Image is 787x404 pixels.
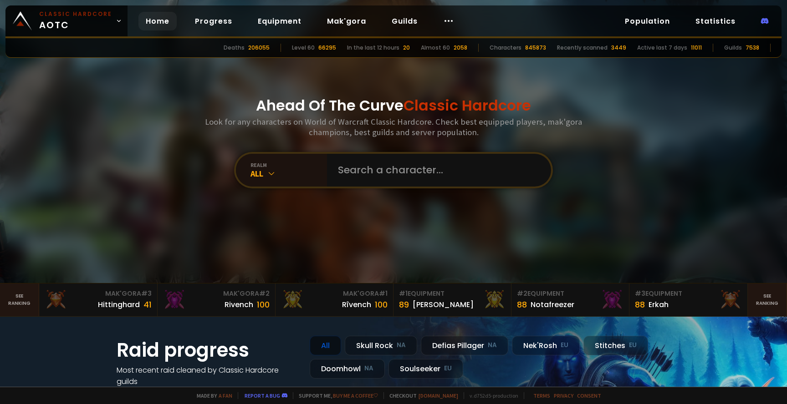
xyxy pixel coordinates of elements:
[490,44,521,52] div: Characters
[318,44,336,52] div: 66295
[746,44,759,52] div: 7538
[201,116,586,137] h3: Look for any characters on World of Warcraft Classic Hardcore. Check best equipped players, mak'g...
[444,364,452,373] small: EU
[388,359,463,379] div: Soulseeker
[117,364,299,387] h4: Most recent raid cleaned by Classic Hardcore guilds
[561,341,568,350] small: EU
[98,299,140,310] div: Hittinghard
[310,359,385,379] div: Doomhowl
[611,44,626,52] div: 3449
[629,283,747,316] a: #3Equipment88Erkah
[397,341,406,350] small: NA
[333,392,378,399] a: Buy me a coffee
[158,283,276,316] a: Mak'Gora#2Rivench100
[399,298,409,311] div: 89
[45,289,151,298] div: Mak'Gora
[39,10,112,18] small: Classic Hardcore
[488,341,497,350] small: NA
[347,44,399,52] div: In the last 12 hours
[259,289,270,298] span: # 2
[577,392,601,399] a: Consent
[5,5,128,36] a: Classic HardcoreAOTC
[141,289,152,298] span: # 3
[188,12,240,30] a: Progress
[748,283,787,316] a: Seeranking
[138,12,177,30] a: Home
[583,336,648,355] div: Stitches
[399,289,408,298] span: # 1
[219,392,232,399] a: a fan
[404,95,531,116] span: Classic Hardcore
[39,283,157,316] a: Mak'Gora#3Hittinghard41
[454,44,467,52] div: 2058
[464,392,518,399] span: v. d752d5 - production
[393,283,511,316] a: #1Equipment89[PERSON_NAME]
[143,298,152,311] div: 41
[342,299,371,310] div: Rîvench
[250,168,327,179] div: All
[281,289,388,298] div: Mak'Gora
[517,289,623,298] div: Equipment
[629,341,637,350] small: EU
[421,44,450,52] div: Almost 60
[276,283,393,316] a: Mak'Gora#1Rîvench100
[224,44,245,52] div: Deaths
[320,12,373,30] a: Mak'gora
[383,392,458,399] span: Checkout
[637,44,687,52] div: Active last 7 days
[512,336,580,355] div: Nek'Rosh
[531,299,574,310] div: Notafreezer
[332,154,540,187] input: Search a character...
[293,392,378,399] span: Support me,
[39,10,112,32] span: AOTC
[511,283,629,316] a: #2Equipment88Notafreezer
[413,299,474,310] div: [PERSON_NAME]
[517,298,527,311] div: 88
[554,392,573,399] a: Privacy
[691,44,702,52] div: 11011
[399,289,506,298] div: Equipment
[379,289,388,298] span: # 1
[250,162,327,168] div: realm
[688,12,743,30] a: Statistics
[533,392,550,399] a: Terms
[345,336,417,355] div: Skull Rock
[191,392,232,399] span: Made by
[517,289,527,298] span: # 2
[245,392,280,399] a: Report a bug
[250,12,309,30] a: Equipment
[635,289,741,298] div: Equipment
[292,44,315,52] div: Level 60
[117,336,299,364] h1: Raid progress
[257,298,270,311] div: 100
[635,298,645,311] div: 88
[525,44,546,52] div: 845873
[375,298,388,311] div: 100
[635,289,645,298] span: # 3
[618,12,677,30] a: Population
[403,44,410,52] div: 20
[419,392,458,399] a: [DOMAIN_NAME]
[724,44,742,52] div: Guilds
[421,336,508,355] div: Defias Pillager
[225,299,253,310] div: Rivench
[649,299,669,310] div: Erkah
[163,289,270,298] div: Mak'Gora
[557,44,608,52] div: Recently scanned
[384,12,425,30] a: Guilds
[364,364,373,373] small: NA
[310,336,341,355] div: All
[248,44,270,52] div: 206055
[256,95,531,116] h1: Ahead Of The Curve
